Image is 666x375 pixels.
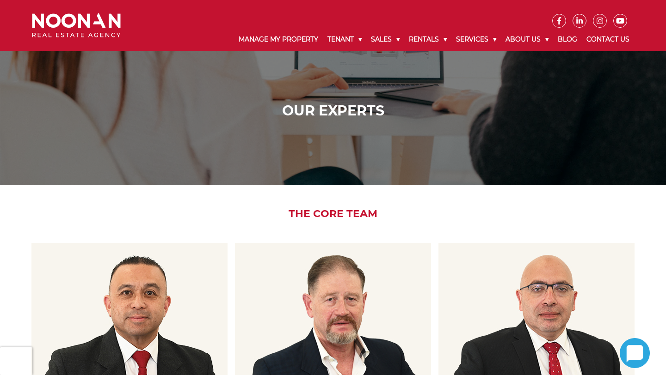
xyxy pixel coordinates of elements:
[25,208,641,220] h2: The Core Team
[501,28,553,51] a: About Us
[32,13,121,38] img: Noonan Real Estate Agency
[366,28,404,51] a: Sales
[582,28,634,51] a: Contact Us
[234,28,323,51] a: Manage My Property
[553,28,582,51] a: Blog
[323,28,366,51] a: Tenant
[34,103,632,119] h1: Our Experts
[451,28,501,51] a: Services
[404,28,451,51] a: Rentals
